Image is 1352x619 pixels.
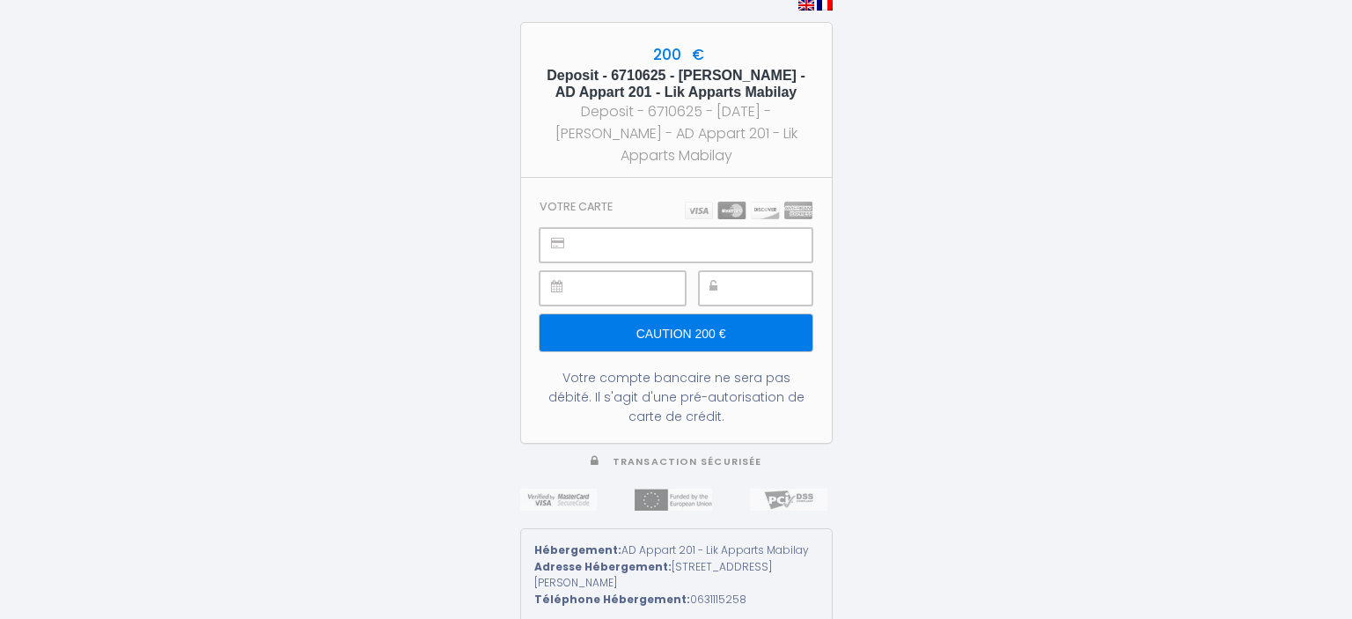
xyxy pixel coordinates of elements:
h3: Votre carte [540,200,613,213]
div: Deposit - 6710625 - [DATE] - [PERSON_NAME] - AD Appart 201 - Lik Apparts Mabilay [537,100,816,166]
div: [STREET_ADDRESS][PERSON_NAME] [534,559,819,593]
iframe: Secure payment input frame [579,229,811,262]
span: 200 € [649,44,704,65]
div: AD Appart 201 - Lik Apparts Mabilay [534,542,819,559]
strong: Hébergement: [534,542,621,557]
strong: Adresse Hébergement: [534,559,672,574]
iframe: Secure payment input frame [579,272,684,305]
img: carts.png [685,202,812,219]
div: Votre compte bancaire ne sera pas débité. Il s'agit d'une pré-autorisation de carte de crédit. [540,368,812,426]
iframe: Secure payment input frame [738,272,812,305]
input: Caution 200 € [540,314,812,351]
h5: Deposit - 6710625 - [PERSON_NAME] - AD Appart 201 - Lik Apparts Mabilay [537,67,816,100]
span: Transaction sécurisée [613,455,761,468]
strong: Téléphone Hébergement: [534,592,690,607]
div: 0631115258 [534,592,819,608]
